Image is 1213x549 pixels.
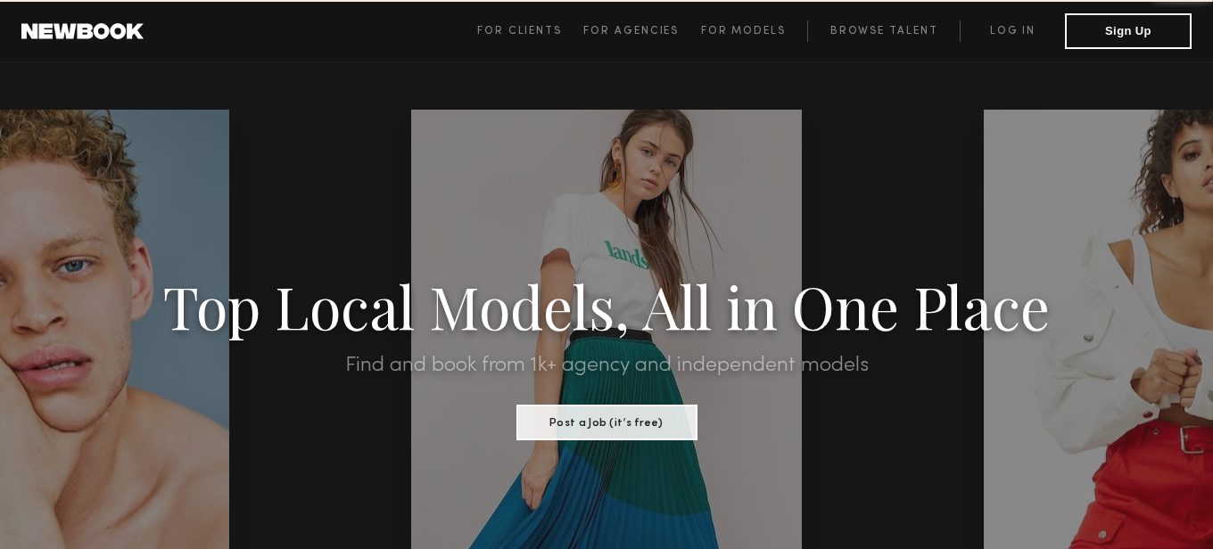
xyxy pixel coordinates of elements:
span: For Agencies [583,26,679,37]
a: Post a Job (it’s free) [516,411,697,430]
span: For Clients [477,26,562,37]
span: For Models [701,26,786,37]
a: For Clients [477,20,583,42]
button: Sign Up [1065,13,1192,49]
h2: Find and book from 1k+ agency and independent models [91,355,1122,376]
a: For Agencies [583,20,700,42]
a: For Models [701,20,808,42]
a: Log in [960,20,1065,42]
h1: Top Local Models, All in One Place [91,278,1122,333]
a: Browse Talent [807,20,960,42]
button: Post a Job (it’s free) [516,405,697,440]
